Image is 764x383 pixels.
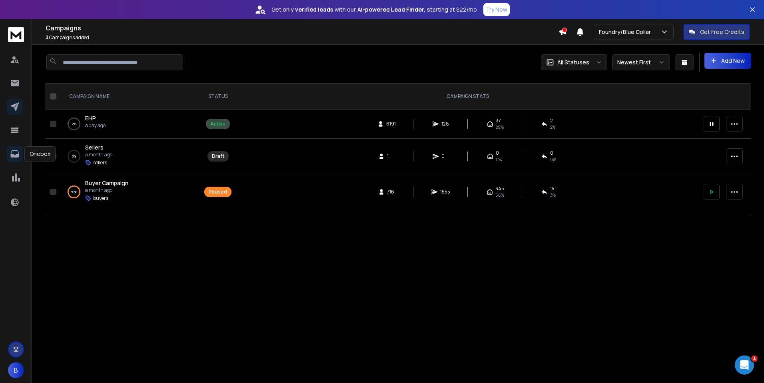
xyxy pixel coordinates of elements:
[599,28,654,36] p: Foundry/Blue Collar
[495,192,504,198] span: 66 %
[8,27,24,42] img: logo
[85,179,128,187] a: Buyer Campaign
[93,160,107,166] p: sellers
[60,139,199,174] td: 0%Sellersa month agosellers
[550,150,553,156] span: 0
[93,195,108,201] p: buyers
[46,34,48,41] span: 3
[85,187,128,193] p: a month ago
[210,121,225,127] div: Active
[441,153,449,160] span: 0
[85,144,104,152] a: Sellers
[683,24,750,40] button: Get Free Credits
[24,146,56,162] div: Onebox
[60,110,199,139] td: 2%EHPa day ago
[212,153,224,160] div: Draft
[440,189,450,195] span: 1555
[550,186,555,192] span: 15
[209,189,227,195] div: Paused
[704,53,751,69] button: Add New
[387,153,395,160] span: 1
[557,58,589,66] p: All Statuses
[483,3,510,16] button: Try Now
[85,122,106,129] p: a day ago
[751,355,758,362] span: 1
[85,152,112,158] p: a month ago
[700,28,744,36] p: Get Free Credits
[357,6,425,14] strong: AI-powered Lead Finder,
[495,186,504,192] span: 345
[496,150,499,156] span: 0
[60,84,199,110] th: CAMPAIGN NAME
[295,6,333,14] strong: verified leads
[550,192,556,198] span: 3 %
[271,6,477,14] p: Get only with our starting at $22/mo
[386,121,396,127] span: 6191
[735,355,754,375] iframe: Intercom live chat
[550,118,553,124] span: 2
[441,121,449,127] span: 128
[612,54,670,70] button: Newest First
[46,23,559,33] h1: Campaigns
[60,174,199,210] td: 99%Buyer Campaigna month agobuyers
[550,156,556,163] span: 0%
[199,84,236,110] th: STATUS
[387,189,395,195] span: 716
[71,188,77,196] p: 99 %
[72,120,76,128] p: 2 %
[496,124,504,130] span: 29 %
[46,34,559,41] p: Campaigns added
[550,124,555,130] span: 2 %
[236,84,699,110] th: CAMPAIGN STATS
[8,362,24,378] button: B
[486,6,507,14] p: Try Now
[496,118,501,124] span: 37
[496,156,502,163] span: 0%
[72,152,76,160] p: 0 %
[85,114,96,122] a: EHP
